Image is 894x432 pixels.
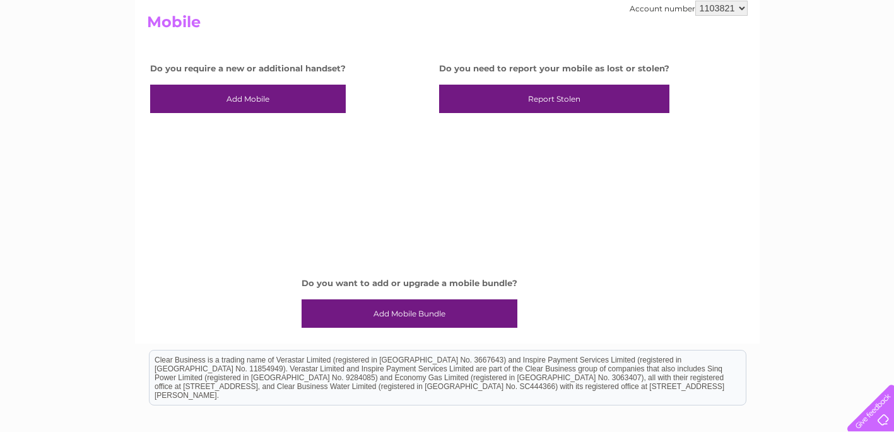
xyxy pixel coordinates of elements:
a: Add Mobile [150,85,346,114]
a: Report Stolen [439,85,669,114]
h4: Do you need to report your mobile as lost or stolen? [439,64,669,73]
a: 0333 014 3131 [656,6,743,22]
h2: Mobile [147,13,748,37]
div: Account number [630,1,748,16]
a: Blog [784,54,803,63]
a: Add Mobile Bundle [302,299,517,328]
a: Log out [852,54,882,63]
a: Contact [810,54,841,63]
a: Water [672,54,696,63]
h4: Do you require a new or additional handset? [150,64,346,73]
a: Energy [703,54,731,63]
h4: Do you want to add or upgrade a mobile bundle? [302,279,517,288]
a: Telecoms [739,54,777,63]
div: Clear Business is a trading name of Verastar Limited (registered in [GEOGRAPHIC_DATA] No. 3667643... [150,7,746,61]
img: logo.png [32,33,96,71]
